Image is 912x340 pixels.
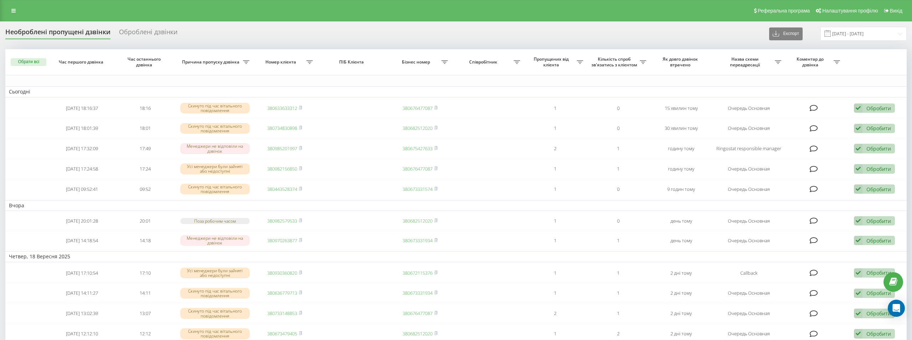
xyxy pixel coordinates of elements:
span: Співробітник [455,59,513,65]
a: 380673331574 [403,186,432,192]
span: Налаштування профілю [822,8,878,14]
div: Обробити [866,310,891,317]
td: Очередь Основная [713,304,785,323]
div: Обробити [866,269,891,276]
td: 2 дні тому [650,304,713,323]
td: 30 хвилин тому [650,119,713,138]
a: 380673331934 [403,237,432,244]
a: 380982579533 [267,218,297,224]
td: 1 [524,212,587,230]
td: 14:18 [114,231,177,250]
div: Необроблені пропущені дзвінки [5,28,110,39]
a: 380970263877 [267,237,297,244]
td: 1 [587,264,650,283]
td: [DATE] 18:01:39 [51,119,114,138]
td: Очередь Основная [713,231,785,250]
td: 09:52 [114,180,177,199]
td: 17:10 [114,264,177,283]
td: 0 [587,119,650,138]
td: Очередь Основная [713,159,785,178]
div: Скинуто під час вітального повідомлення [180,328,250,339]
span: Коментар до дзвінка [788,56,833,67]
td: 18:16 [114,99,177,118]
div: Усі менеджери були зайняті або недоступні [180,268,250,278]
td: 2 [524,304,587,323]
div: Скинуто під час вітального повідомлення [180,308,250,319]
td: [DATE] 14:11:27 [51,284,114,303]
div: Обробити [866,330,891,337]
span: Назва схеми переадресації [716,56,775,67]
td: 13:07 [114,304,177,323]
a: 380930360820 [267,270,297,276]
a: 380672115376 [403,270,432,276]
td: 0 [587,212,650,230]
td: 1 [524,99,587,118]
a: 380682512020 [403,330,432,337]
td: 1 [587,304,650,323]
span: Час першого дзвінка [57,59,107,65]
div: Обробити [866,290,891,296]
td: 2 дні тому [650,264,713,283]
td: 1 [524,180,587,199]
div: Обробити [866,186,891,193]
span: Реферальна програма [758,8,810,14]
a: 380682512020 [403,218,432,224]
td: 1 [524,119,587,138]
td: 1 [587,231,650,250]
td: Очередь Основная [713,284,785,303]
td: [DATE] 14:18:54 [51,231,114,250]
td: 18:01 [114,119,177,138]
td: Вчора [5,200,907,211]
div: Обробити [866,105,891,112]
td: 2 [524,139,587,158]
td: 1 [587,159,650,178]
span: Пропущених від клієнта [527,56,577,67]
div: Поза робочим часом [180,218,250,224]
span: Час останнього дзвінка [120,56,170,67]
div: Open Intercom Messenger [888,300,905,317]
a: 380443528374 [267,186,297,192]
td: годину тому [650,139,713,158]
a: 380682512020 [403,125,432,131]
div: Менеджери не відповіли на дзвінок [180,143,250,154]
a: 380636779713 [267,290,297,296]
span: Номер клієнта [257,59,306,65]
td: Очередь Основная [713,212,785,230]
td: [DATE] 17:10:54 [51,264,114,283]
td: Очередь Основная [713,119,785,138]
td: 1 [524,264,587,283]
a: 380633633312 [267,105,297,111]
a: 380673331934 [403,290,432,296]
td: [DATE] 18:16:37 [51,99,114,118]
td: 9 годин тому [650,180,713,199]
td: Сьогодні [5,86,907,97]
a: 380676477087 [403,105,432,111]
div: Скинуто під час вітального повідомлення [180,103,250,113]
div: Оброблені дзвінки [119,28,177,39]
td: 0 [587,180,650,199]
div: Менеджери не відповіли на дзвінок [180,235,250,246]
td: Ringostat responsible manager [713,139,785,158]
td: [DATE] 17:32:09 [51,139,114,158]
td: 20:01 [114,212,177,230]
div: Обробити [866,166,891,172]
div: Усі менеджери були зайняті або недоступні [180,163,250,174]
span: Вихід [890,8,902,14]
td: Очередь Основная [713,180,785,199]
span: Кількість спроб зв'язатись з клієнтом [590,56,640,67]
a: 380734830898 [267,125,297,131]
td: [DATE] 17:24:58 [51,159,114,178]
span: Бізнес номер [392,59,441,65]
td: [DATE] 09:52:41 [51,180,114,199]
span: Причина пропуску дзвінка [180,59,243,65]
td: 1 [524,284,587,303]
div: Обробити [866,218,891,224]
td: 2 дні тому [650,284,713,303]
td: 17:24 [114,159,177,178]
td: 1 [587,139,650,158]
td: [DATE] 20:01:28 [51,212,114,230]
td: годину тому [650,159,713,178]
div: Скинуто під час вітального повідомлення [180,288,250,299]
td: день тому [650,212,713,230]
div: Скинуто під час вітального повідомлення [180,184,250,194]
